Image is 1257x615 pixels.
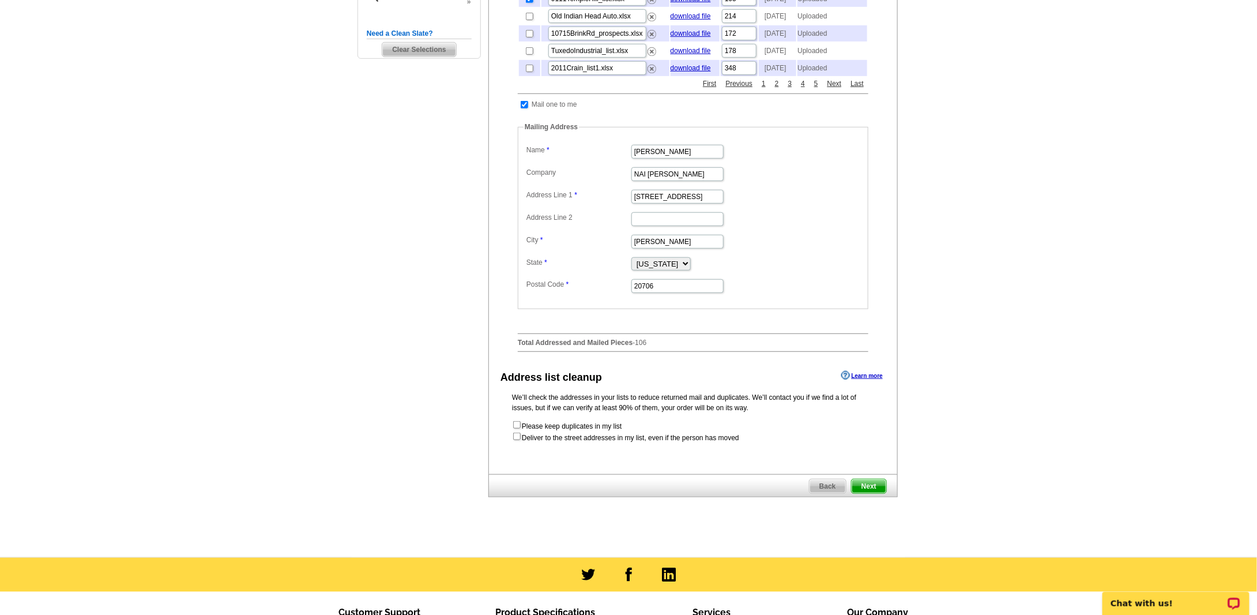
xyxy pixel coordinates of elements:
[759,43,796,59] td: [DATE]
[512,420,874,443] form: Please keep duplicates in my list Deliver to the street addresses in my list, even if the person ...
[526,190,630,200] label: Address Line 1
[648,28,656,36] a: Remove this list
[759,25,796,42] td: [DATE]
[671,64,711,72] a: download file
[526,167,630,178] label: Company
[841,371,883,380] a: Learn more
[526,212,630,223] label: Address Line 2
[648,45,656,53] a: Remove this list
[526,279,630,290] label: Postal Code
[648,10,656,18] a: Remove this list
[648,13,656,21] img: delete.png
[700,78,719,89] a: First
[825,78,845,89] a: Next
[524,122,579,132] legend: Mailing Address
[797,8,867,24] td: Uploaded
[772,78,782,89] a: 2
[848,78,867,89] a: Last
[518,339,633,347] strong: Total Addressed and Mailed Pieces
[797,60,867,76] td: Uploaded
[648,47,656,56] img: delete.png
[648,62,656,70] a: Remove this list
[367,28,472,39] h5: Need a Clean Slate?
[671,29,711,37] a: download file
[512,392,874,413] p: We’ll check the addresses in your lists to reduce returned mail and duplicates. We’ll contact you...
[809,479,846,494] a: Back
[500,370,602,385] div: Address list cleanup
[797,43,867,59] td: Uploaded
[526,235,630,245] label: City
[811,78,821,89] a: 5
[759,60,796,76] td: [DATE]
[531,99,578,110] td: Mail one to me
[723,78,756,89] a: Previous
[798,78,808,89] a: 4
[671,47,711,55] a: download file
[759,78,769,89] a: 1
[1095,579,1257,615] iframe: LiveChat chat widget
[797,25,867,42] td: Uploaded
[852,479,886,493] span: Next
[759,8,796,24] td: [DATE]
[810,479,846,493] span: Back
[648,65,656,73] img: delete.png
[635,339,646,347] span: 106
[526,257,630,268] label: State
[526,145,630,155] label: Name
[785,78,795,89] a: 3
[671,12,711,20] a: download file
[382,43,456,57] span: Clear Selections
[648,30,656,39] img: delete.png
